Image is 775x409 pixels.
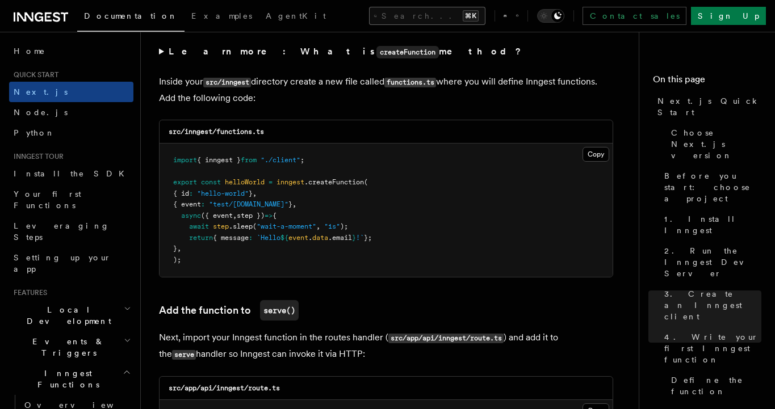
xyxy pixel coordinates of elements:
[159,330,613,362] p: Next, import your Inngest function in the routes handler ( ) and add it to the handler so Inngest...
[304,178,364,186] span: .createFunction
[667,123,761,166] a: Choose Next.js version
[9,102,133,123] a: Node.js
[197,156,241,164] span: { inngest }
[280,234,288,242] span: ${
[14,128,55,137] span: Python
[660,284,761,327] a: 3. Create an Inngest client
[201,178,221,186] span: const
[463,10,479,22] kbd: ⌘K
[9,152,64,161] span: Inngest tour
[653,91,761,123] a: Next.js Quick Start
[583,7,686,25] a: Contact sales
[288,200,292,208] span: }
[9,184,133,216] a: Your first Functions
[671,127,761,161] span: Choose Next.js version
[233,212,237,220] span: ,
[660,166,761,209] a: Before you start: choose a project
[172,350,196,360] code: serve
[660,209,761,241] a: 1. Install Inngest
[288,234,308,242] span: event
[356,234,364,242] span: !`
[664,288,761,322] span: 3. Create an Inngest client
[300,156,304,164] span: ;
[201,200,205,208] span: :
[9,300,133,331] button: Local Development
[173,200,201,208] span: { event
[667,370,761,402] a: Define the function
[9,123,133,143] a: Python
[312,234,328,242] span: data
[257,234,280,242] span: `Hello
[229,222,253,230] span: .sleep
[14,189,81,210] span: Your first Functions
[159,74,613,106] p: Inside your directory create a new file called where you will define Inngest functions. Add the f...
[177,244,181,252] span: ,
[197,189,249,197] span: "hello-world"
[159,300,299,321] a: Add the function toserve()
[653,73,761,91] h4: On this page
[201,212,233,220] span: ({ event
[189,189,193,197] span: :
[185,3,259,31] a: Examples
[583,147,609,162] button: Copy
[265,212,273,220] span: =>
[340,222,348,230] span: );
[9,288,47,297] span: Features
[169,128,264,136] code: src/inngest/functions.ts
[14,45,45,57] span: Home
[84,11,178,20] span: Documentation
[14,253,111,273] span: Setting up your app
[213,234,249,242] span: { message
[308,234,312,242] span: .
[225,178,265,186] span: helloWorld
[266,11,326,20] span: AgentKit
[316,222,320,230] span: ,
[9,247,133,279] a: Setting up your app
[328,234,352,242] span: .email
[169,384,280,392] code: src/app/api/inngest/route.ts
[259,3,333,31] a: AgentKit
[203,78,251,87] code: src/inngest
[253,189,257,197] span: ,
[173,244,177,252] span: }
[9,70,58,79] span: Quick start
[173,256,181,264] span: );
[376,46,439,58] code: createFunction
[237,212,265,220] span: step })
[189,222,209,230] span: await
[257,222,316,230] span: "wait-a-moment"
[364,234,372,242] span: };
[159,44,613,60] summary: Learn more: What iscreateFunctionmethod?
[657,95,761,118] span: Next.js Quick Start
[664,170,761,204] span: Before you start: choose a project
[364,178,368,186] span: (
[9,363,133,395] button: Inngest Functions
[269,178,273,186] span: =
[181,212,201,220] span: async
[664,331,761,365] span: 4. Write your first Inngest function
[9,216,133,247] a: Leveraging Steps
[14,169,131,178] span: Install the SDK
[384,78,436,87] code: functions.ts
[173,189,189,197] span: { id
[249,189,253,197] span: }
[14,87,68,96] span: Next.js
[9,41,133,61] a: Home
[253,222,257,230] span: (
[537,9,564,23] button: Toggle dark mode
[9,336,124,359] span: Events & Triggers
[260,300,299,321] code: serve()
[213,222,229,230] span: step
[9,163,133,184] a: Install the SDK
[241,156,257,164] span: from
[249,234,253,242] span: :
[173,156,197,164] span: import
[660,327,761,370] a: 4. Write your first Inngest function
[388,334,504,343] code: src/app/api/inngest/route.ts
[9,331,133,363] button: Events & Triggers
[273,212,277,220] span: {
[14,221,110,242] span: Leveraging Steps
[324,222,340,230] span: "1s"
[191,11,252,20] span: Examples
[664,245,761,279] span: 2. Run the Inngest Dev Server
